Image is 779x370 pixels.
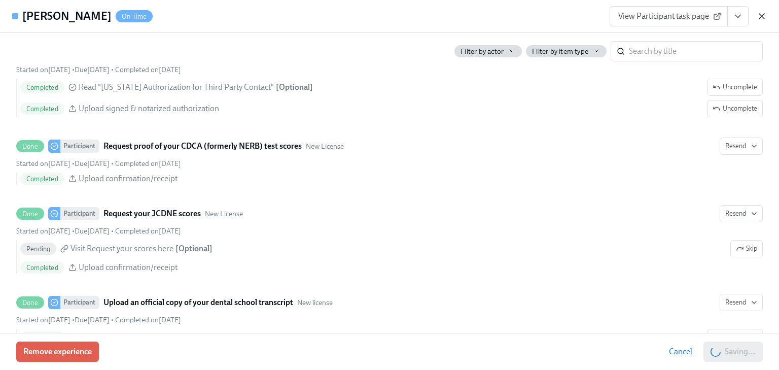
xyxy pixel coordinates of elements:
span: Thursday, October 23rd 2025, 10:00 am [75,316,110,324]
span: Resend [725,141,757,151]
span: Upload official dental school transcript [79,332,211,343]
span: Resend [725,209,757,219]
span: Completed [20,84,64,91]
span: Thursday, September 25th 2025, 7:17 pm [16,227,70,236]
span: Filter by actor [461,47,504,56]
span: View Participant task page [618,11,719,21]
button: DoneParticipantUpload an official copy of your dental school transcriptNew licenseStarted on[DATE... [720,294,763,311]
span: Cancel [669,347,692,357]
span: On Time [116,13,153,20]
span: Completed on [DATE] [115,159,181,168]
div: • • [16,315,181,325]
div: Participant [60,296,99,309]
span: Upload confirmation/receipt [79,173,178,184]
div: Participant [60,140,99,153]
span: Tuesday, September 30th 2025, 10:00 am [75,159,110,168]
span: Upload confirmation/receipt [79,262,178,273]
span: New License [205,209,243,219]
span: This task uses the "New License" audience [306,142,344,151]
a: View Participant task page [610,6,728,26]
button: DoneParticipantRequest your JCDNE scoresNew LicenseResendStarted on[DATE] •Due[DATE] • Completed ... [730,240,763,257]
span: Pending [20,245,56,253]
span: Filter by item type [532,47,588,56]
span: Tuesday, September 30th 2025, 2:18 pm [115,316,181,324]
span: Completed [20,264,64,272]
span: Resend [725,297,757,308]
span: Visit Request your scores here [70,243,173,254]
button: DoneParticipantRequest proof of your CDCA (formerly NERB) test scoresNew LicenseStarted on[DATE] ... [720,138,763,155]
button: Cancel [662,342,699,362]
span: Uncomplete [713,104,757,114]
span: Thursday, September 25th 2025, 7:17 pm [16,65,70,74]
input: Search by title [629,41,763,61]
span: Done [16,143,44,150]
span: Remove experience [23,347,92,357]
span: Completed [20,175,64,183]
button: DoneParticipantAuthorize us to work with [US_STATE] on your behalfNew LicenseResendStarted on[DAT... [707,100,763,117]
div: Participant [60,207,99,220]
span: Read "[US_STATE] Authorization for Third Party Contact" [79,82,274,93]
span: Uncomplete [713,332,757,343]
button: DoneParticipantAuthorize us to work with [US_STATE] on your behalfNew LicenseResendStarted on[DAT... [707,79,763,96]
strong: Request proof of your CDCA (formerly NERB) test scores [103,140,302,152]
button: Filter by actor [454,45,522,57]
div: • • [16,159,181,169]
span: Completed [20,105,64,113]
span: Upload signed & notarized authorization [79,103,219,114]
button: View task page [727,6,749,26]
span: Tuesday, September 30th 2025, 2:25 pm [115,227,181,236]
span: Tuesday, September 30th 2025, 10:00 am [75,227,110,236]
span: Completed on [DATE] [115,65,181,74]
span: Thursday, September 25th 2025, 7:17 pm [16,159,70,168]
h4: [PERSON_NAME] [22,9,112,24]
span: Done [16,210,44,218]
div: [ Optional ] [276,82,313,93]
span: Thursday, September 25th 2025, 7:17 pm [16,316,70,324]
strong: Request your JCDNE scores [103,208,201,220]
div: • • [16,65,181,75]
span: This task uses the "New license" audience [297,298,333,308]
span: Skip [736,244,757,254]
div: • • [16,226,181,236]
button: Filter by item type [526,45,607,57]
strong: Upload an official copy of your dental school transcript [103,296,293,309]
span: Uncomplete [713,82,757,92]
button: DoneParticipantUpload an official copy of your dental school transcriptNew licenseResendStarted o... [707,329,763,346]
button: DoneParticipantRequest your JCDNE scoresNew LicenseStarted on[DATE] •Due[DATE] • Completed on[DAT... [720,205,763,222]
span: Thursday, October 9th 2025, 10:00 am [75,65,110,74]
button: Remove experience [16,342,99,362]
span: Done [16,299,44,307]
div: [ Optional ] [175,243,213,254]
